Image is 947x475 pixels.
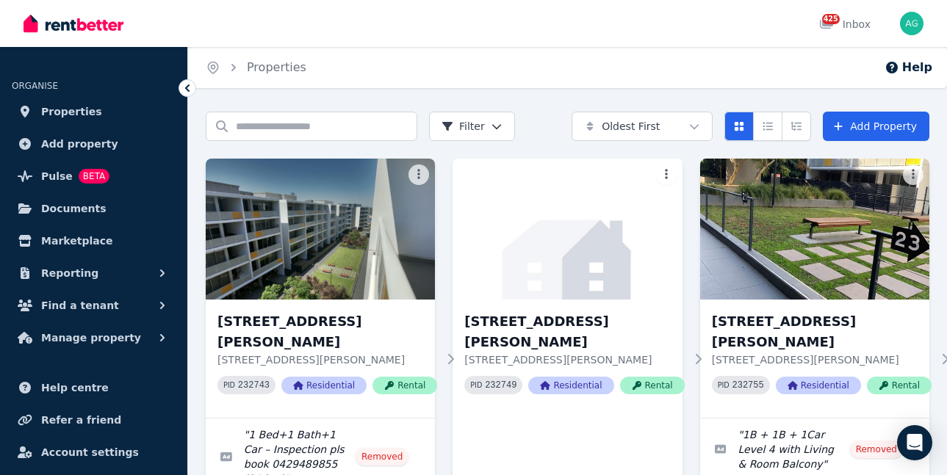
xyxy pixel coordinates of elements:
[485,380,516,391] code: 232749
[12,194,176,223] a: Documents
[238,380,270,391] code: 232743
[217,311,437,352] h3: [STREET_ADDRESS][PERSON_NAME]
[372,377,437,394] span: Rental
[442,119,485,134] span: Filter
[12,405,176,435] a: Refer a friend
[712,352,932,367] p: [STREET_ADDRESS][PERSON_NAME]
[12,258,176,288] button: Reporting
[41,379,109,396] span: Help centre
[470,381,482,389] small: PID
[528,377,613,394] span: Residential
[700,159,929,300] img: 39/27 Porter Street, Ryde
[897,425,932,460] div: Open Intercom Messenger
[217,352,437,367] p: [STREET_ADDRESS][PERSON_NAME]
[206,159,435,300] img: 10/23 Porter Street, Ryde
[41,264,98,282] span: Reporting
[718,381,730,389] small: PID
[900,12,923,35] img: Barclay
[620,377,685,394] span: Rental
[464,352,684,367] p: [STREET_ADDRESS][PERSON_NAME]
[12,129,176,159] a: Add property
[41,167,73,185] span: Pulse
[12,81,58,91] span: ORGANISE
[724,112,811,141] div: View options
[429,112,515,141] button: Filter
[247,60,306,74] a: Properties
[776,377,861,394] span: Residential
[12,291,176,320] button: Find a tenant
[819,17,871,32] div: Inbox
[12,323,176,352] button: Manage property
[453,159,682,418] a: 11/23 Porter Street, Ryde[STREET_ADDRESS][PERSON_NAME][STREET_ADDRESS][PERSON_NAME]PID 232749Resi...
[823,112,929,141] a: Add Property
[700,159,929,418] a: 39/27 Porter Street, Ryde[STREET_ADDRESS][PERSON_NAME][STREET_ADDRESS][PERSON_NAME]PID 232755Resi...
[206,159,435,418] a: 10/23 Porter Street, Ryde[STREET_ADDRESS][PERSON_NAME][STREET_ADDRESS][PERSON_NAME]PID 232743Resi...
[408,164,429,185] button: More options
[41,232,112,250] span: Marketplace
[12,97,176,126] a: Properties
[188,47,324,88] nav: Breadcrumb
[732,380,764,391] code: 232755
[572,112,713,141] button: Oldest First
[782,112,811,141] button: Expanded list view
[753,112,782,141] button: Compact list view
[822,14,840,24] span: 425
[656,164,677,185] button: More options
[464,311,684,352] h3: [STREET_ADDRESS][PERSON_NAME]
[885,59,932,76] button: Help
[724,112,754,141] button: Card view
[602,119,660,134] span: Oldest First
[41,200,107,217] span: Documents
[712,311,932,352] h3: [STREET_ADDRESS][PERSON_NAME]
[281,377,367,394] span: Residential
[41,135,118,153] span: Add property
[41,103,102,120] span: Properties
[41,411,121,429] span: Refer a friend
[12,438,176,467] a: Account settings
[12,162,176,191] a: PulseBETA
[12,226,176,255] a: Marketplace
[223,381,235,389] small: PID
[41,297,119,314] span: Find a tenant
[24,12,123,35] img: RentBetter
[41,443,139,461] span: Account settings
[453,159,682,300] img: 11/23 Porter Street, Ryde
[867,377,932,394] span: Rental
[79,169,109,184] span: BETA
[903,164,923,185] button: More options
[12,373,176,402] a: Help centre
[41,329,141,347] span: Manage property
